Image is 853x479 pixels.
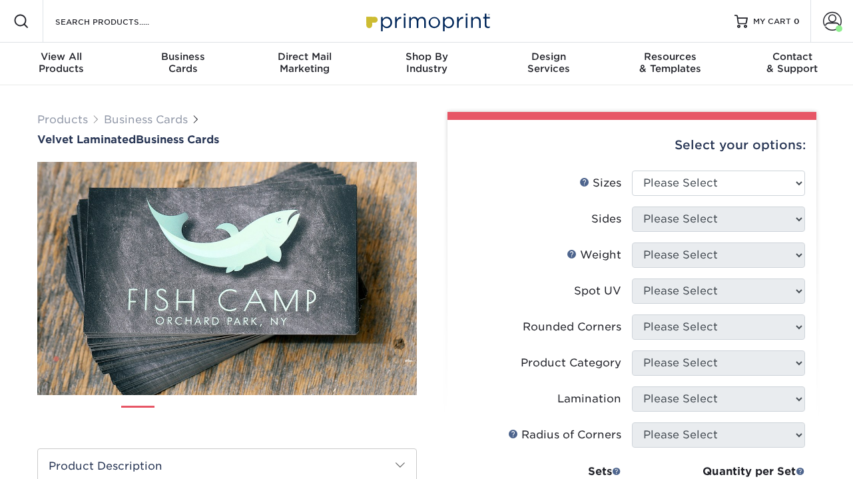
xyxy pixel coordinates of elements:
a: Contact& Support [731,43,853,85]
a: Direct MailMarketing [244,43,366,85]
div: & Templates [609,51,731,75]
input: SEARCH PRODUCTS..... [54,13,184,29]
div: Services [487,51,609,75]
div: Industry [366,51,487,75]
span: Direct Mail [244,51,366,63]
div: Marketing [244,51,366,75]
div: Cards [122,51,244,75]
div: & Support [731,51,853,75]
img: Primoprint [360,7,493,35]
div: Select your options: [458,120,806,171]
span: Business [122,51,244,63]
a: Business Cards [104,113,188,126]
div: Sides [591,211,621,227]
div: Lamination [557,391,621,407]
a: Shop ByIndustry [366,43,487,85]
span: MY CART [753,16,791,27]
img: Business Cards 01 [121,401,154,434]
div: Spot UV [574,283,621,299]
img: Business Cards 03 [210,400,244,434]
a: BusinessCards [122,43,244,85]
div: Radius of Corners [508,427,621,443]
span: Velvet Laminated [37,133,136,146]
span: Shop By [366,51,487,63]
a: Velvet LaminatedBusiness Cards [37,133,417,146]
a: Products [37,113,88,126]
span: Resources [609,51,731,63]
div: Sizes [579,175,621,191]
img: Business Cards 02 [166,400,199,434]
a: Resources& Templates [609,43,731,85]
div: Product Category [521,355,621,371]
img: Business Cards 05 [300,400,333,434]
img: Velvet Laminated 01 [37,89,417,468]
span: 0 [794,17,800,26]
span: Design [487,51,609,63]
span: Contact [731,51,853,63]
h1: Business Cards [37,133,417,146]
a: DesignServices [487,43,609,85]
img: Business Cards 04 [255,400,288,434]
div: Weight [567,247,621,263]
div: Rounded Corners [523,319,621,335]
